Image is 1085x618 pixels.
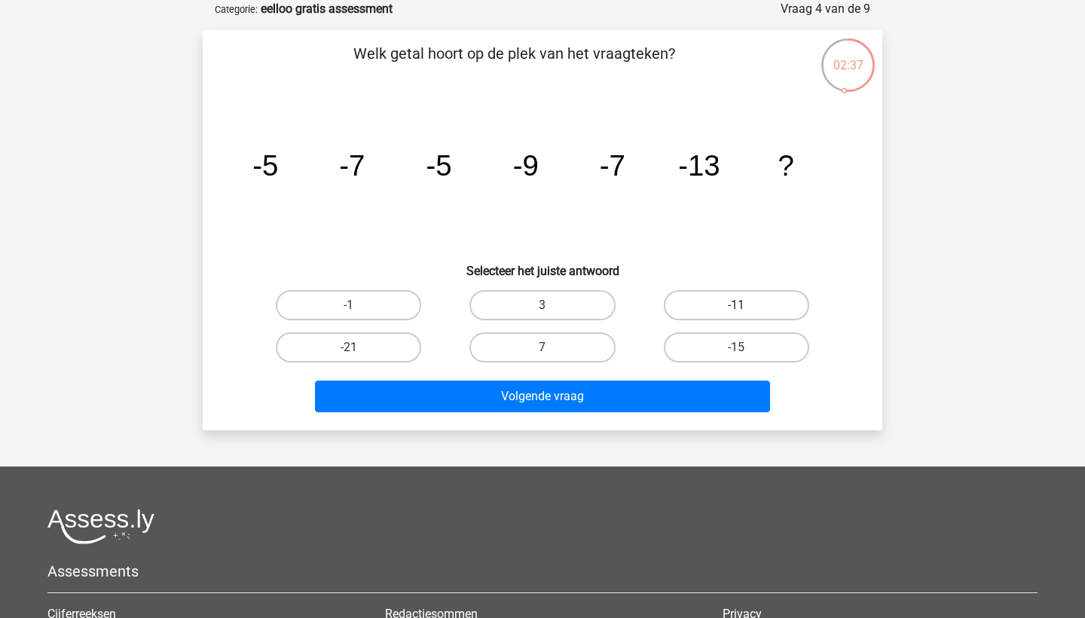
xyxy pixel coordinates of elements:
[276,332,421,363] label: -21
[339,149,365,182] tspan: -7
[252,149,278,182] tspan: -5
[215,4,258,15] small: Categorie:
[664,290,809,320] label: -11
[469,290,615,320] label: 3
[261,2,393,16] strong: eelloo gratis assessment
[820,37,876,75] div: 02:37
[469,332,615,363] label: 7
[47,562,1038,580] h5: Assessments
[227,252,858,278] h6: Selecteer het juiste antwoord
[426,149,451,182] tspan: -5
[276,290,421,320] label: -1
[315,381,771,412] button: Volgende vraag
[47,509,154,544] img: Assessly logo
[678,149,720,182] tspan: -13
[513,149,539,182] tspan: -9
[600,149,625,182] tspan: -7
[227,42,802,87] p: Welk getal hoort op de plek van het vraagteken?
[778,149,793,182] tspan: ?
[664,332,809,363] label: -15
